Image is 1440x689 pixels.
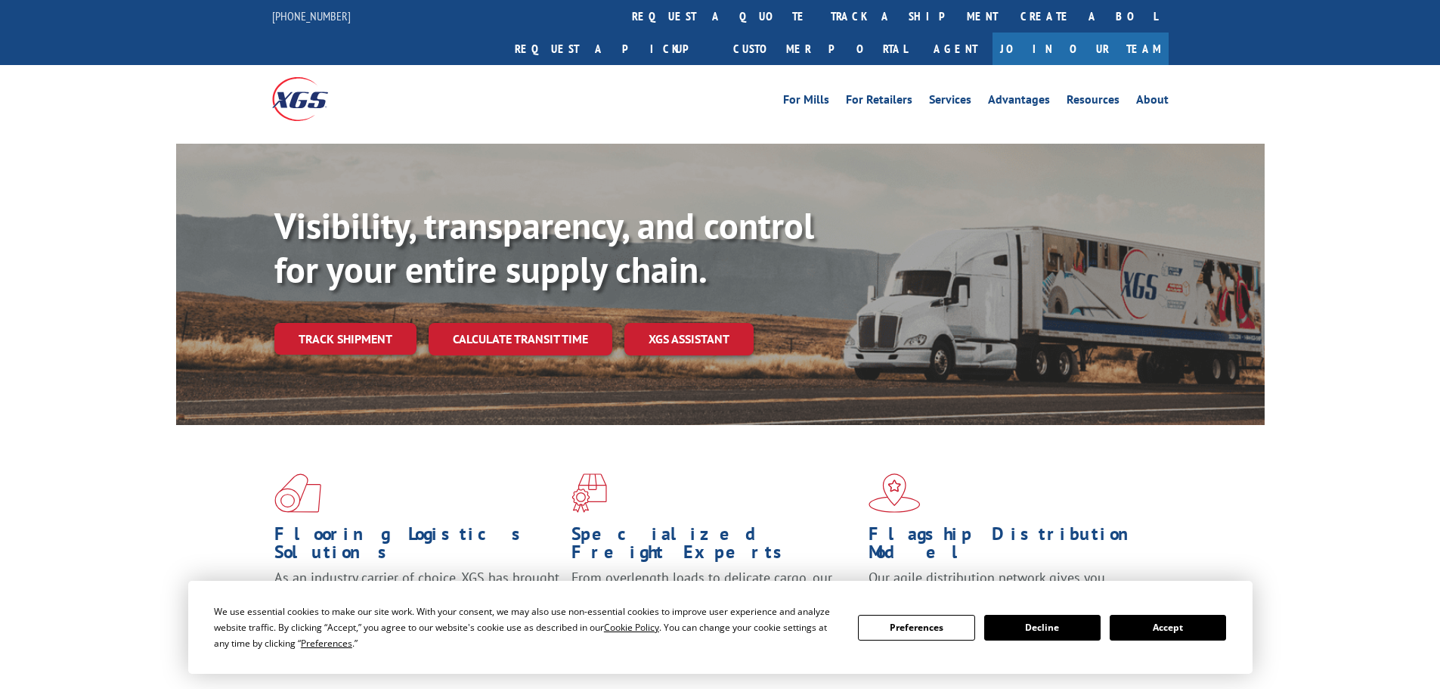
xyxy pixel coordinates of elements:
[274,202,814,293] b: Visibility, transparency, and control for your entire supply chain.
[571,525,857,569] h1: Specialized Freight Experts
[1110,615,1226,641] button: Accept
[503,33,722,65] a: Request a pickup
[783,94,829,110] a: For Mills
[869,525,1154,569] h1: Flagship Distribution Model
[869,473,921,513] img: xgs-icon-flagship-distribution-model-red
[274,473,321,513] img: xgs-icon-total-supply-chain-intelligence-red
[604,621,659,634] span: Cookie Policy
[301,637,352,650] span: Preferences
[214,604,840,651] div: We use essential cookies to make our site work. With your consent, we may also use non-essential ...
[274,569,559,622] span: As an industry carrier of choice, XGS has brought innovation and dedication to flooring logistics...
[272,8,351,23] a: [PHONE_NUMBER]
[722,33,918,65] a: Customer Portal
[1067,94,1119,110] a: Resources
[429,323,612,355] a: Calculate transit time
[571,569,857,636] p: From overlength loads to delicate cargo, our experienced staff knows the best way to move your fr...
[993,33,1169,65] a: Join Our Team
[869,569,1147,604] span: Our agile distribution network gives you nationwide inventory management on demand.
[624,323,754,355] a: XGS ASSISTANT
[1136,94,1169,110] a: About
[988,94,1050,110] a: Advantages
[858,615,974,641] button: Preferences
[984,615,1101,641] button: Decline
[274,525,560,569] h1: Flooring Logistics Solutions
[188,581,1253,674] div: Cookie Consent Prompt
[929,94,971,110] a: Services
[846,94,912,110] a: For Retailers
[918,33,993,65] a: Agent
[274,323,417,355] a: Track shipment
[571,473,607,513] img: xgs-icon-focused-on-flooring-red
